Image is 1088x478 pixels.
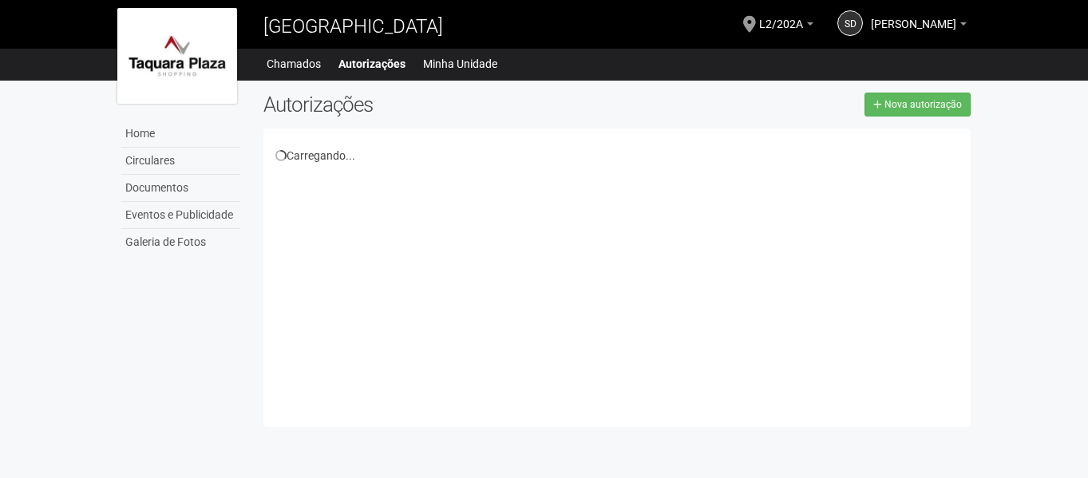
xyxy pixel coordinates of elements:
a: [PERSON_NAME] [871,20,967,33]
a: L2/202A [759,20,813,33]
a: Minha Unidade [423,53,497,75]
div: Carregando... [275,148,959,163]
span: L2/202A [759,2,803,30]
a: Chamados [267,53,321,75]
h2: Autorizações [263,93,605,117]
span: Nova autorização [884,99,962,110]
a: Sd [837,10,863,36]
span: [GEOGRAPHIC_DATA] [263,15,443,38]
a: Galeria de Fotos [121,229,239,255]
img: logo.jpg [117,8,237,104]
a: Eventos e Publicidade [121,202,239,229]
a: Nova autorização [864,93,971,117]
span: Suana de Almeida Antonio [871,2,956,30]
a: Autorizações [338,53,406,75]
a: Documentos [121,175,239,202]
a: Home [121,120,239,148]
a: Circulares [121,148,239,175]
